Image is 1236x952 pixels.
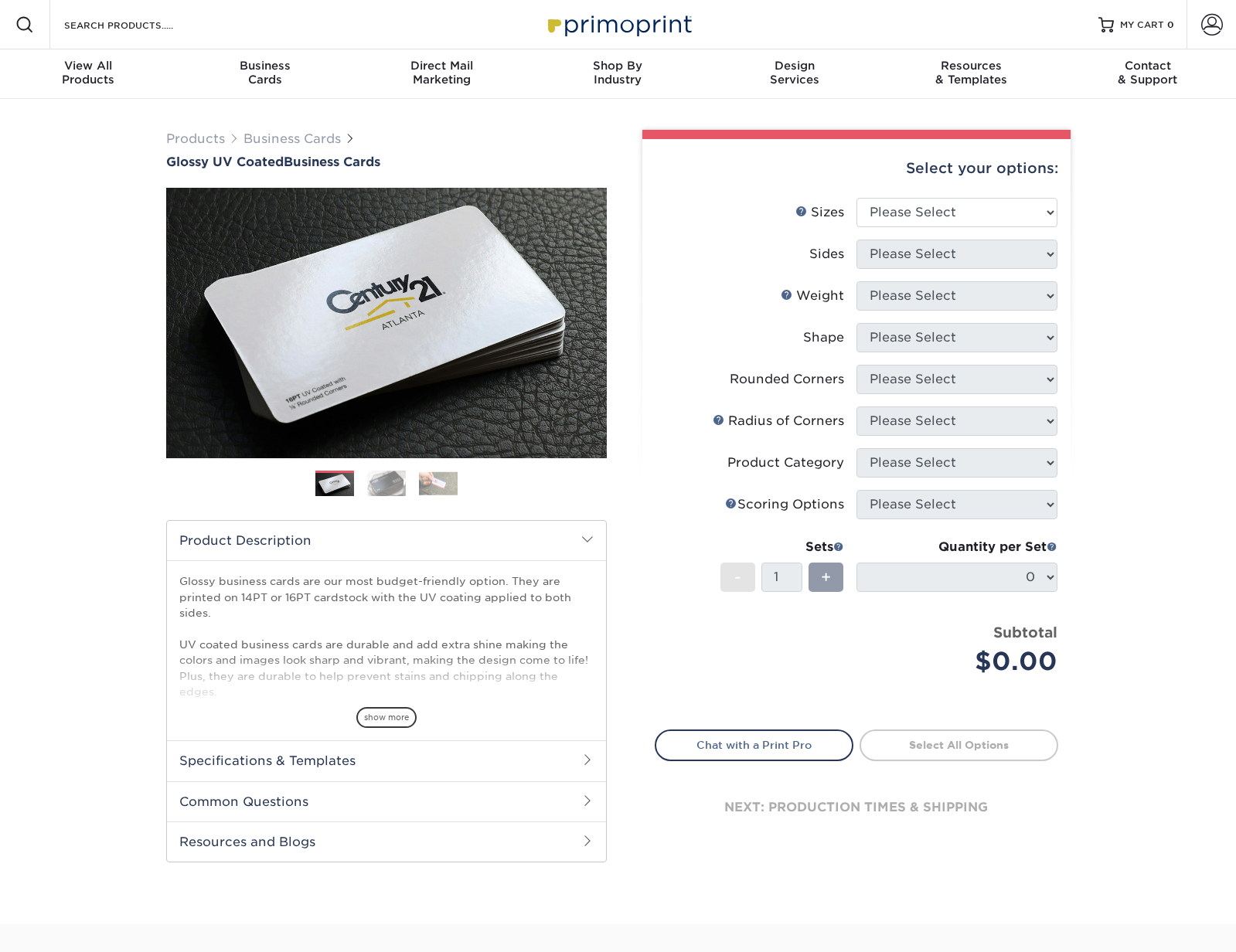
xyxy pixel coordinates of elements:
div: Sizes [795,203,844,222]
div: Shape [803,328,844,347]
h2: Specifications & Templates [167,740,606,780]
div: Select your options: [655,139,1058,198]
a: Chat with a Print Pro [655,729,853,760]
span: - [734,566,741,589]
div: Marketing [353,59,529,87]
a: Select All Options [860,729,1058,760]
div: Product Category [727,454,844,472]
span: Business [176,59,352,73]
span: Glossy UV Coated [166,155,284,169]
strong: Subtotal [993,624,1057,641]
div: next: production times & shipping [655,761,1058,854]
h1: Business Cards [166,155,607,169]
span: 0 [1167,19,1174,30]
span: show more [356,707,417,728]
div: Sets [720,538,844,556]
span: + [821,566,831,589]
div: Services [707,59,883,87]
div: Sides [809,245,844,263]
a: Shop ByIndustry [529,49,706,99]
span: Contact [1060,59,1236,73]
a: Glossy UV CoatedBusiness Cards [166,155,607,169]
span: Direct Mail [353,59,529,73]
p: Glossy business cards are our most budget-friendly option. They are printed on 14PT or 16PT cards... [179,573,594,778]
input: SEARCH PRODUCTS..... [63,15,213,34]
h2: Resources and Blogs [167,821,606,862]
div: Industry [529,59,706,87]
a: BusinessCards [176,49,352,99]
div: Scoring Options [725,495,844,514]
div: Rounded Corners [730,370,844,389]
div: Quantity per Set [856,538,1057,556]
a: DesignServices [707,49,883,99]
a: Products [166,131,225,146]
img: Business Cards 02 [367,470,406,497]
img: Business Cards 03 [419,471,458,495]
div: $0.00 [868,643,1057,680]
span: Design [707,59,883,73]
div: Cards [176,59,352,87]
a: Contact& Support [1060,49,1236,99]
img: Business Cards 01 [315,465,354,504]
img: Glossy UV Coated 01 [166,103,607,543]
a: Resources& Templates [883,49,1059,99]
div: Weight [781,287,844,305]
span: Shop By [529,59,706,73]
a: Direct MailMarketing [353,49,529,99]
span: Resources [883,59,1059,73]
img: Primoprint [541,8,696,41]
div: & Templates [883,59,1059,87]
span: MY CART [1120,19,1164,32]
h2: Common Questions [167,781,606,821]
div: & Support [1060,59,1236,87]
a: Business Cards [243,131,341,146]
h2: Product Description [167,521,606,560]
div: Radius of Corners [713,412,844,430]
